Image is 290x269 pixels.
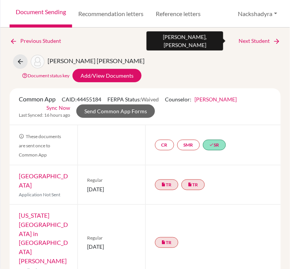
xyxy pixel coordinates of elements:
span: Regular [87,235,136,241]
i: insert_drive_file [161,240,166,245]
span: FERPA Status: [107,96,159,103]
span: Regular [87,177,136,184]
i: insert_drive_file [161,182,166,187]
a: [PERSON_NAME] [194,96,237,103]
span: [PERSON_NAME] [PERSON_NAME] [48,57,145,64]
a: SMR [177,140,200,150]
button: Nackshadyra [235,7,281,21]
a: Document status key [22,73,69,78]
span: Counselor: [165,96,237,103]
span: Common App [19,95,56,103]
a: insert_drive_fileTR [181,179,205,190]
span: Last Synced: 16 hours ago [19,112,70,119]
span: Application Not Sent [19,192,60,197]
i: done [209,142,214,147]
span: [DATE] [87,185,136,193]
a: CR [155,140,174,150]
a: Sync Now [46,104,70,112]
a: [US_STATE][GEOGRAPHIC_DATA] in [GEOGRAPHIC_DATA][PERSON_NAME] [19,212,68,265]
i: insert_drive_file [188,182,193,187]
a: insert_drive_fileTR [155,179,178,190]
span: These documents are sent once to Common App [19,134,61,158]
div: [PERSON_NAME], [PERSON_NAME] [147,31,223,51]
a: [GEOGRAPHIC_DATA] [19,172,68,189]
a: Previous Student [10,37,67,45]
span: CAID: 44455184 [62,96,101,103]
a: insert_drive_fileTR [155,237,178,248]
span: [DATE] [87,243,136,251]
span: Waived [141,96,159,103]
a: Add/View Documents [72,69,142,82]
a: doneSR [203,140,226,150]
a: Next Student [239,37,281,45]
a: Send Common App Forms [76,104,155,118]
